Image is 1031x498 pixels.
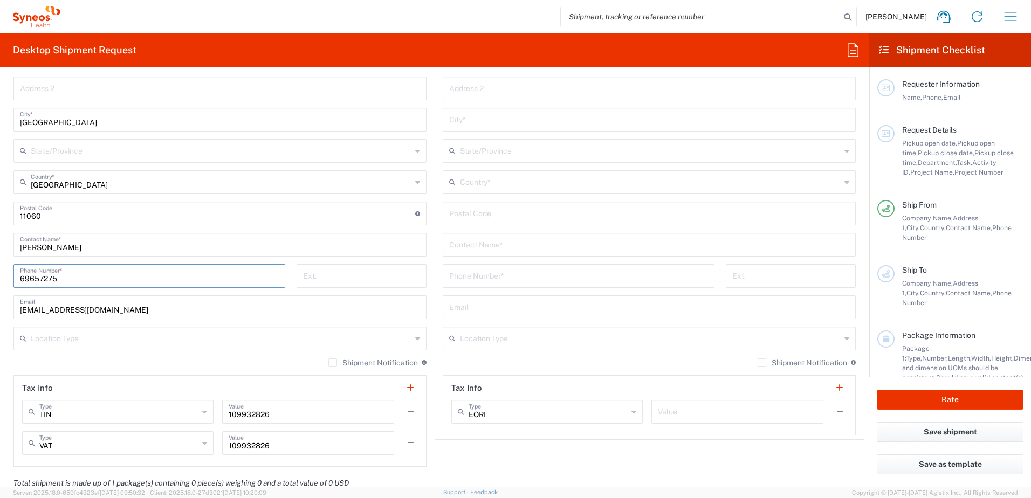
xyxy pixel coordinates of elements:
a: Support [443,489,470,495]
span: Width, [971,354,991,362]
em: Total shipment is made up of 1 package(s) containing 0 piece(s) weighing 0 and a total value of 0... [5,479,357,487]
input: Shipment, tracking or reference number [561,6,840,27]
h2: Tax Info [451,383,482,393]
label: Shipment Notification [758,358,847,367]
span: [DATE] 10:20:09 [223,489,266,496]
span: Ship From [902,200,937,209]
a: Feedback [470,489,498,495]
span: Project Number [954,168,1003,176]
span: Copyright © [DATE]-[DATE] Agistix Inc., All Rights Reserved [852,488,1018,497]
span: Package 1: [902,344,930,362]
span: Pickup close date, [918,149,974,157]
span: Email [943,93,961,101]
span: Height, [991,354,1014,362]
span: Client: 2025.18.0-27d3021 [150,489,266,496]
span: Should have valid content(s) [936,373,1023,382]
button: Save shipment [877,422,1023,442]
span: Country, [920,224,946,232]
span: Number, [922,354,948,362]
span: Department, [918,158,957,167]
h2: Shipment Checklist [879,44,985,57]
span: Ship To [902,266,927,274]
span: Requester Information [902,80,980,88]
span: Request Details [902,126,957,134]
span: Project Name, [910,168,954,176]
span: Company Name, [902,279,953,287]
button: Save as template [877,454,1023,474]
span: Type, [906,354,922,362]
span: Name, [902,93,922,101]
span: Length, [948,354,971,362]
span: Phone, [922,93,943,101]
span: Contact Name, [946,289,992,297]
h2: Desktop Shipment Request [13,44,136,57]
span: [PERSON_NAME] [865,12,927,22]
h2: Tax Info [22,383,53,393]
span: Server: 2025.18.0-659fc4323ef [13,489,145,496]
span: Task, [957,158,972,167]
span: City, [906,224,920,232]
span: Company Name, [902,214,953,222]
span: Contact Name, [946,224,992,232]
label: Shipment Notification [328,358,418,367]
span: [DATE] 09:50:32 [100,489,145,496]
span: Pickup open date, [902,139,957,147]
span: Country, [920,289,946,297]
span: City, [906,289,920,297]
button: Rate [877,390,1023,410]
span: Package Information [902,331,975,340]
